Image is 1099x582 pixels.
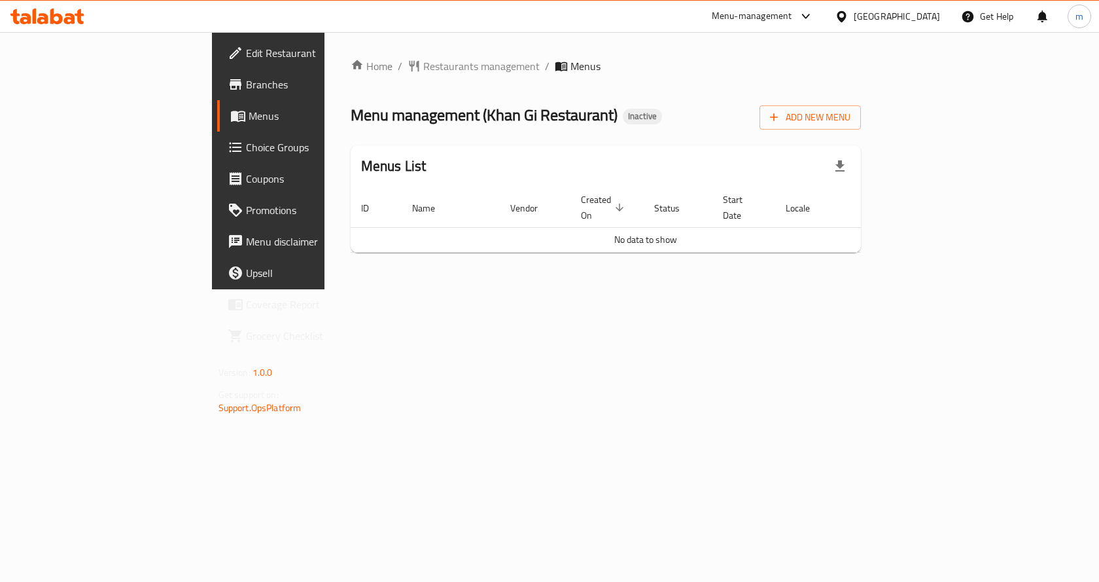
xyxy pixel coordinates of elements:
[623,111,662,122] span: Inactive
[253,364,273,381] span: 1.0.0
[246,265,385,281] span: Upsell
[623,109,662,124] div: Inactive
[218,386,279,403] span: Get support on:
[217,320,396,352] a: Grocery Checklist
[246,297,385,312] span: Coverage Report
[246,45,385,61] span: Edit Restaurant
[217,194,396,226] a: Promotions
[770,109,850,126] span: Add New Menu
[246,234,385,249] span: Menu disclaimer
[510,200,555,216] span: Vendor
[361,200,386,216] span: ID
[246,171,385,187] span: Coupons
[217,289,396,320] a: Coverage Report
[217,100,396,132] a: Menus
[581,192,628,223] span: Created On
[218,399,302,416] a: Support.OpsPlatform
[217,132,396,163] a: Choice Groups
[824,151,856,182] div: Export file
[246,77,385,92] span: Branches
[246,328,385,344] span: Grocery Checklist
[614,231,677,248] span: No data to show
[545,58,549,74] li: /
[218,364,251,381] span: Version:
[217,257,396,289] a: Upsell
[712,9,792,24] div: Menu-management
[246,202,385,218] span: Promotions
[843,188,941,228] th: Actions
[570,58,601,74] span: Menus
[351,100,618,130] span: Menu management ( Khan Gi Restaurant )
[412,200,452,216] span: Name
[217,163,396,194] a: Coupons
[249,108,385,124] span: Menus
[217,69,396,100] a: Branches
[786,200,827,216] span: Locale
[351,188,941,253] table: enhanced table
[217,37,396,69] a: Edit Restaurant
[423,58,540,74] span: Restaurants management
[361,156,427,176] h2: Menus List
[246,139,385,155] span: Choice Groups
[1075,9,1083,24] span: m
[398,58,402,74] li: /
[759,105,861,130] button: Add New Menu
[351,58,862,74] nav: breadcrumb
[654,200,697,216] span: Status
[854,9,940,24] div: [GEOGRAPHIC_DATA]
[723,192,759,223] span: Start Date
[408,58,540,74] a: Restaurants management
[217,226,396,257] a: Menu disclaimer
